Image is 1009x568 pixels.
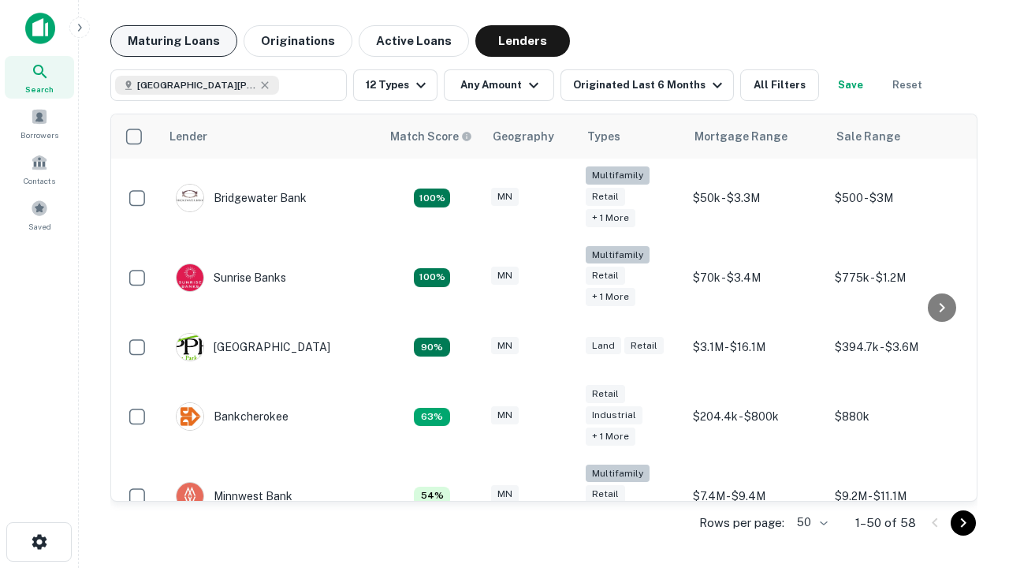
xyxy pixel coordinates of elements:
div: Retail [586,188,625,206]
div: Bankcherokee [176,402,289,431]
button: Active Loans [359,25,469,57]
th: Geography [483,114,578,159]
th: Capitalize uses an advanced AI algorithm to match your search with the best lender. The match sco... [381,114,483,159]
div: + 1 more [586,288,635,306]
button: Lenders [475,25,570,57]
td: $500 - $3M [827,159,969,238]
div: Mortgage Range [694,127,787,146]
div: Types [587,127,620,146]
div: 50 [791,511,830,534]
div: Retail [586,267,625,285]
span: Borrowers [20,129,58,141]
td: $9.2M - $11.1M [827,457,969,536]
div: Matching Properties: 10, hasApolloMatch: undefined [414,338,450,357]
div: Lender [169,127,207,146]
div: Matching Properties: 20, hasApolloMatch: undefined [414,189,450,207]
div: Originated Last 6 Months [573,76,727,95]
td: $394.7k - $3.6M [827,317,969,377]
div: Matching Properties: 6, hasApolloMatch: undefined [414,487,450,506]
td: $50k - $3.3M [685,159,827,238]
div: Multifamily [586,166,650,185]
th: Mortgage Range [685,114,827,159]
img: capitalize-icon.png [25,13,55,44]
button: 12 Types [353,69,437,101]
iframe: Chat Widget [930,442,1009,518]
div: MN [491,406,519,424]
a: Search [5,56,74,99]
button: Originated Last 6 Months [560,69,734,101]
div: Capitalize uses an advanced AI algorithm to match your search with the best lender. The match sco... [390,128,472,145]
span: Search [25,83,54,95]
p: Rows per page: [699,514,784,532]
div: + 1 more [586,428,635,446]
div: Matching Properties: 14, hasApolloMatch: undefined [414,268,450,287]
td: $204.4k - $800k [685,377,827,457]
a: Saved [5,193,74,236]
span: Contacts [24,174,55,187]
div: Retail [586,385,625,403]
button: Save your search to get updates of matches that match your search criteria. [825,69,876,101]
div: Minnwest Bank [176,482,292,510]
div: Bridgewater Bank [176,184,307,212]
div: Multifamily [586,465,650,483]
th: Types [578,114,685,159]
div: Sunrise Banks [176,263,286,292]
button: Any Amount [444,69,554,101]
div: + 1 more [586,209,635,227]
button: All Filters [740,69,819,101]
th: Sale Range [827,114,969,159]
span: Saved [28,220,51,233]
div: Sale Range [836,127,900,146]
td: $3.1M - $16.1M [685,317,827,377]
div: MN [491,188,519,206]
div: Multifamily [586,246,650,264]
h6: Match Score [390,128,469,145]
span: [GEOGRAPHIC_DATA][PERSON_NAME], [GEOGRAPHIC_DATA], [GEOGRAPHIC_DATA] [137,78,255,92]
img: picture [177,264,203,291]
th: Lender [160,114,381,159]
div: MN [491,485,519,503]
button: Originations [244,25,352,57]
div: MN [491,337,519,355]
button: Maturing Loans [110,25,237,57]
td: $880k [827,377,969,457]
a: Contacts [5,148,74,190]
td: $70k - $3.4M [685,238,827,318]
button: Reset [882,69,933,101]
div: [GEOGRAPHIC_DATA] [176,333,330,361]
div: Land [586,337,621,355]
img: picture [177,483,203,510]
img: picture [177,185,203,211]
div: Retail [586,485,625,503]
div: MN [491,267,519,285]
p: 1–50 of 58 [855,514,916,532]
img: picture [177,403,203,430]
div: Retail [624,337,664,355]
button: Go to next page [951,510,976,536]
div: Matching Properties: 7, hasApolloMatch: undefined [414,408,450,427]
td: $775k - $1.2M [827,238,969,318]
td: $7.4M - $9.4M [685,457,827,536]
a: Borrowers [5,102,74,144]
div: Industrial [586,406,642,424]
img: picture [177,334,203,361]
div: Geography [493,127,554,146]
